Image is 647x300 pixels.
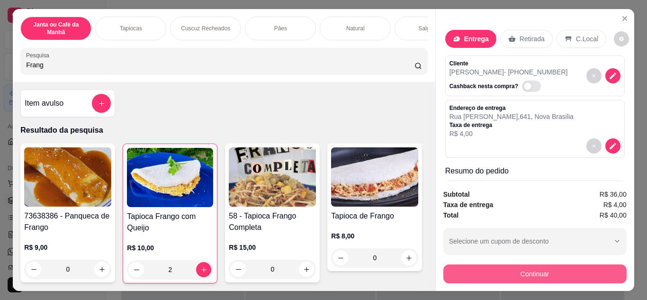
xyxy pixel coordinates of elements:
p: R$ 10,00 [127,243,213,253]
h4: Item avulso [25,98,63,109]
input: Pesquisa [26,60,414,70]
button: decrease-product-quantity [586,138,602,154]
strong: Taxa de entrega [443,201,494,209]
button: decrease-product-quantity [231,262,246,277]
span: R$ 4,00 [603,200,627,210]
button: decrease-product-quantity [605,138,620,154]
button: Selecione um cupom de desconto [443,228,627,255]
h4: 58 - Tapioca Frango Completa [229,210,316,233]
span: R$ 40,00 [600,210,627,220]
p: Cliente [449,60,568,67]
label: Automatic updates [522,81,545,92]
strong: Subtotal [443,191,470,198]
p: Resultado da pesquisa [20,125,427,136]
p: Pães [274,25,287,32]
img: product-image [127,148,213,207]
p: Cuscuz Recheados [181,25,230,32]
button: increase-product-quantity [196,262,211,277]
button: decrease-product-quantity [26,262,41,277]
p: Taxa de entrega [449,121,574,129]
strong: Total [443,211,458,219]
button: increase-product-quantity [94,262,109,277]
p: Rua [PERSON_NAME] , 641 , Nova Brasilia [449,112,574,121]
p: Entrega [464,34,489,44]
button: decrease-product-quantity [614,31,629,46]
button: decrease-product-quantity [129,262,144,277]
button: increase-product-quantity [299,262,314,277]
p: R$ 4,00 [449,129,574,138]
label: Pesquisa [26,51,53,59]
p: Cashback nesta compra? [449,82,518,90]
p: R$ 8,00 [331,231,418,241]
button: decrease-product-quantity [605,68,620,83]
p: [PERSON_NAME] - [PHONE_NUMBER] [449,67,568,77]
p: Resumo do pedido [445,165,625,177]
button: Close [617,11,632,26]
img: product-image [24,147,111,207]
button: increase-product-quantity [401,250,416,265]
p: Salgados [418,25,442,32]
span: R$ 36,00 [600,189,627,200]
img: product-image [331,147,418,207]
p: Natural [346,25,365,32]
h4: Tapioca Frango com Queijo [127,211,213,234]
p: R$ 15,00 [229,243,316,252]
p: Janta ou Café da Manhã [28,21,83,36]
h4: Tapioca de Frango [331,210,418,222]
p: Endereço de entrega [449,104,574,112]
p: Retirada [520,34,545,44]
p: Tapiocas [120,25,142,32]
img: product-image [229,147,316,207]
button: decrease-product-quantity [333,250,348,265]
p: C.Local [576,34,598,44]
p: R$ 9,00 [24,243,111,252]
button: decrease-product-quantity [586,68,602,83]
h4: 73638386 - Panqueca de Frango [24,210,111,233]
button: add-separate-item [92,94,111,113]
button: Continuar [443,264,627,283]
